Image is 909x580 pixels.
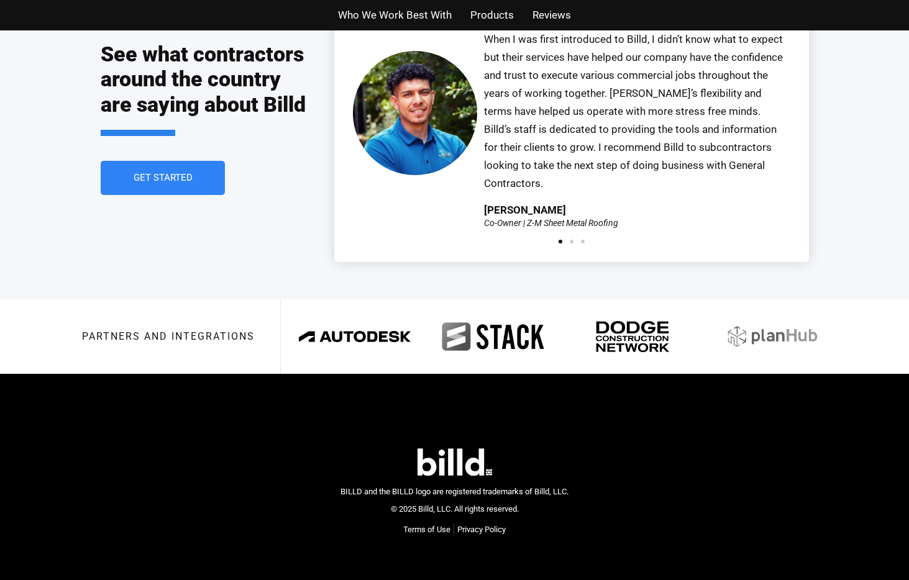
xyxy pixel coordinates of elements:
span: Get Started [133,173,192,183]
a: Get Started [101,161,225,195]
span: BILLD and the BILLD logo are registered trademarks of Billd, LLC. © 2025 Billd, LLC. All rights r... [340,487,569,514]
h3: Partners and integrations [82,332,255,342]
a: Terms of Use [403,523,450,536]
h2: See what contractors around the country are saying about Billd [101,42,309,136]
span: When I was first introduced to Billd, I didn’t know what to expect but their services have helped... [484,33,783,189]
a: Who We Work Best With [338,6,452,24]
div: [PERSON_NAME] [484,205,566,215]
span: Go to slide 3 [581,240,585,243]
a: Products [470,6,514,24]
div: Co-Owner | Z-M Sheet Metal Roofing [484,219,618,227]
span: Go to slide 1 [559,240,562,243]
nav: Menu [403,523,506,536]
a: Privacy Policy [457,523,506,536]
span: Go to slide 2 [570,240,573,243]
a: Reviews [532,6,571,24]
